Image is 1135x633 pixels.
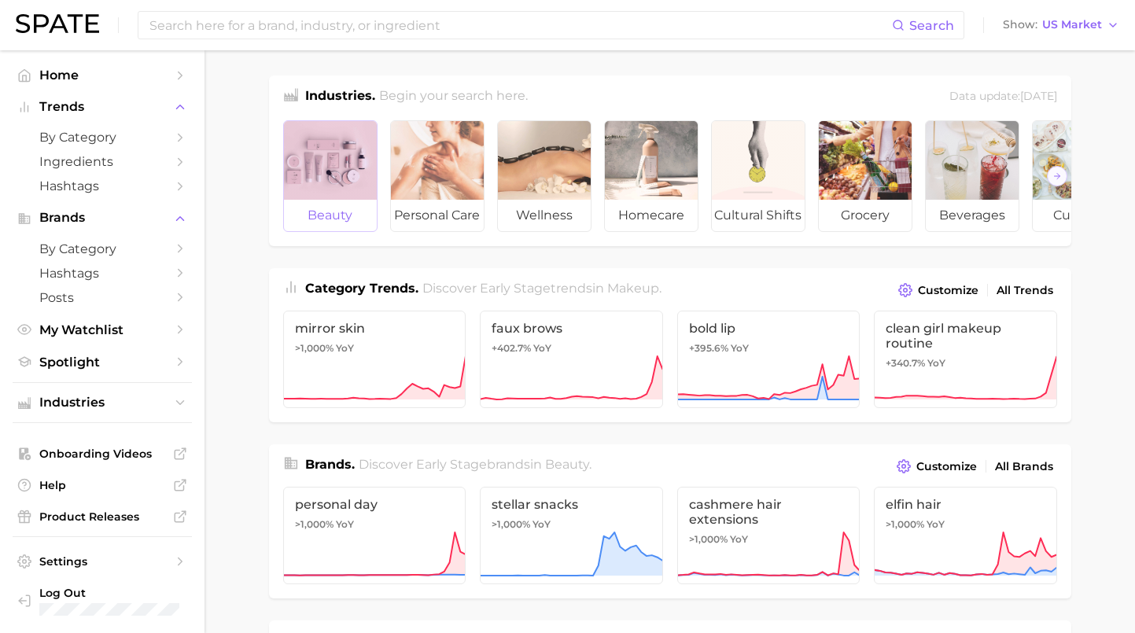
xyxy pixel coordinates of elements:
a: Settings [13,550,192,573]
span: clean girl makeup routine [886,321,1045,351]
span: Home [39,68,165,83]
span: by Category [39,130,165,145]
span: YoY [927,518,945,531]
button: Customize [893,455,980,477]
span: Onboarding Videos [39,447,165,461]
span: YoY [533,342,551,355]
span: Log Out [39,586,179,600]
a: Log out. Currently logged in with e-mail hello@swanbeauty.com. [13,581,192,620]
span: Spotlight [39,355,165,370]
a: cultural shifts [711,120,805,232]
span: wellness [498,200,591,231]
a: by Category [13,237,192,261]
span: >1,000% [295,342,333,354]
a: bold lip+395.6% YoY [677,311,860,408]
button: Trends [13,95,192,119]
span: Industries [39,396,165,410]
a: Ingredients [13,149,192,174]
a: personal care [390,120,485,232]
span: US Market [1042,20,1102,29]
span: grocery [819,200,912,231]
span: faux brows [492,321,651,336]
span: Search [909,18,954,33]
span: YoY [336,518,354,531]
a: Spotlight [13,350,192,374]
button: ShowUS Market [999,15,1123,35]
span: beauty [284,200,377,231]
span: cashmere hair extensions [689,497,849,527]
a: mirror skin>1,000% YoY [283,311,466,408]
a: Help [13,473,192,497]
span: Hashtags [39,178,165,193]
span: Discover Early Stage trends in . [422,281,661,296]
span: culinary [1033,200,1126,231]
span: >1,000% [492,518,530,530]
button: Brands [13,206,192,230]
span: beverages [926,200,1019,231]
span: My Watchlist [39,322,165,337]
span: YoY [730,533,748,546]
span: YoY [927,357,945,370]
span: Brands . [305,457,355,472]
a: beverages [925,120,1019,232]
span: Ingredients [39,154,165,169]
a: beauty [283,120,378,232]
span: Posts [39,290,165,305]
a: wellness [497,120,591,232]
h1: Industries. [305,86,375,108]
a: grocery [818,120,912,232]
span: by Category [39,241,165,256]
span: YoY [336,342,354,355]
a: Onboarding Videos [13,442,192,466]
div: Data update: [DATE] [949,86,1057,108]
a: personal day>1,000% YoY [283,487,466,584]
a: stellar snacks>1,000% YoY [480,487,663,584]
span: YoY [731,342,749,355]
span: YoY [532,518,551,531]
span: Hashtags [39,266,165,281]
a: cashmere hair extensions>1,000% YoY [677,487,860,584]
span: homecare [605,200,698,231]
a: culinary [1032,120,1126,232]
span: mirror skin [295,321,455,336]
span: >1,000% [689,533,728,545]
span: makeup [607,281,659,296]
span: +395.6% [689,342,728,354]
span: Trends [39,100,165,114]
span: Settings [39,554,165,569]
span: Brands [39,211,165,225]
button: Industries [13,391,192,414]
span: beauty [545,457,589,472]
span: Category Trends . [305,281,418,296]
span: Help [39,478,165,492]
span: +402.7% [492,342,531,354]
span: All Brands [995,460,1053,473]
span: >1,000% [295,518,333,530]
span: cultural shifts [712,200,805,231]
span: personal care [391,200,484,231]
a: clean girl makeup routine+340.7% YoY [874,311,1057,408]
span: All Trends [997,284,1053,297]
a: Home [13,63,192,87]
a: Hashtags [13,174,192,198]
span: Product Releases [39,510,165,524]
span: bold lip [689,321,849,336]
button: Customize [894,279,982,301]
span: elfin hair [886,497,1045,512]
span: Discover Early Stage brands in . [359,457,591,472]
h2: Begin your search here. [379,86,528,108]
a: elfin hair>1,000% YoY [874,487,1057,584]
a: Posts [13,285,192,310]
span: personal day [295,497,455,512]
span: >1,000% [886,518,924,530]
span: Customize [916,460,977,473]
button: Scroll Right [1047,166,1067,186]
a: All Brands [991,456,1057,477]
input: Search here for a brand, industry, or ingredient [148,12,892,39]
a: All Trends [993,280,1057,301]
a: My Watchlist [13,318,192,342]
img: SPATE [16,14,99,33]
span: Show [1003,20,1037,29]
span: stellar snacks [492,497,651,512]
span: +340.7% [886,357,925,369]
